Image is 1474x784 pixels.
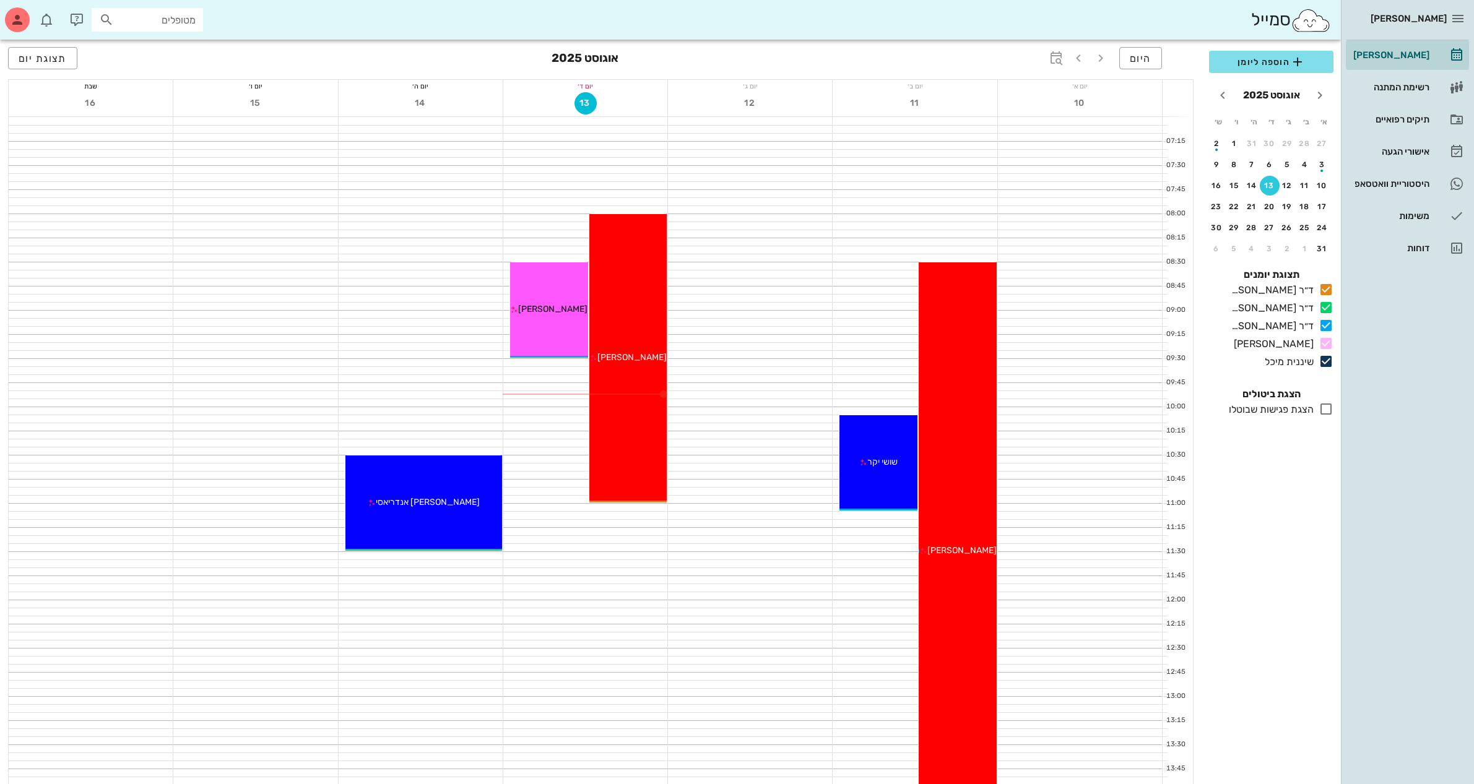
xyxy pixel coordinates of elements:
[1207,176,1226,196] button: 16
[1277,181,1297,190] div: 12
[1242,155,1262,174] button: 7
[1312,139,1332,148] div: 27
[1351,114,1429,124] div: תיקים רפואיים
[1207,155,1226,174] button: 9
[1225,160,1244,169] div: 8
[1242,134,1262,153] button: 31
[833,80,997,92] div: יום ב׳
[1163,281,1188,291] div: 08:45
[1224,402,1314,417] div: הצגת פגישות שבוטלו
[1207,202,1226,211] div: 23
[1312,239,1332,259] button: 31
[1295,181,1315,190] div: 11
[1260,218,1280,238] button: 27
[1212,84,1234,106] button: חודש הבא
[1207,134,1226,153] button: 2
[1163,305,1188,316] div: 09:00
[1316,111,1332,132] th: א׳
[1346,137,1469,166] a: אישורי הגעה
[574,92,597,114] button: 13
[1163,619,1188,629] div: 12:15
[1228,111,1244,132] th: ו׳
[1277,239,1297,259] button: 2
[1242,160,1262,169] div: 7
[1207,218,1226,238] button: 30
[1207,239,1226,259] button: 6
[376,497,480,507] span: [PERSON_NAME] אנדריאסי
[1207,139,1226,148] div: 2
[1163,426,1188,436] div: 10:15
[1346,40,1469,70] a: [PERSON_NAME]
[1163,667,1188,678] div: 12:45
[1225,134,1244,153] button: 1
[1260,355,1314,369] div: שיננית מיכל
[1295,223,1315,232] div: 25
[1207,197,1226,217] button: 23
[1295,218,1315,238] button: 25
[518,304,587,314] span: [PERSON_NAME]
[1229,337,1314,351] div: [PERSON_NAME]
[1295,239,1315,259] button: 1
[1163,498,1188,509] div: 11:00
[1351,50,1429,60] div: [PERSON_NAME]
[1260,155,1280,174] button: 6
[1163,184,1188,195] div: 07:45
[409,92,431,114] button: 14
[37,10,44,17] span: תג
[245,98,267,108] span: 15
[1163,329,1188,340] div: 09:15
[1277,176,1297,196] button: 12
[173,80,337,92] div: יום ו׳
[1295,202,1315,211] div: 18
[1225,139,1244,148] div: 1
[1209,387,1333,402] h4: הצגת ביטולים
[1210,111,1226,132] th: ש׳
[1226,301,1314,316] div: ד״ר [PERSON_NAME]
[1277,202,1297,211] div: 19
[1295,160,1315,169] div: 4
[503,80,667,92] div: יום ד׳
[1225,239,1244,259] button: 5
[1351,82,1429,92] div: רשימת המתנה
[1312,218,1332,238] button: 24
[1277,244,1297,253] div: 2
[1277,160,1297,169] div: 5
[245,92,267,114] button: 15
[575,98,596,108] span: 13
[1295,155,1315,174] button: 4
[668,80,832,92] div: יום ג׳
[1260,197,1280,217] button: 20
[1260,223,1280,232] div: 27
[1225,202,1244,211] div: 22
[80,92,102,114] button: 16
[1163,136,1188,147] div: 07:15
[1242,223,1262,232] div: 28
[867,457,898,467] span: שושי יקר
[1069,92,1091,114] button: 10
[1225,197,1244,217] button: 22
[1163,546,1188,557] div: 11:30
[1312,197,1332,217] button: 17
[1277,197,1297,217] button: 19
[8,47,77,69] button: תצוגת יום
[1295,197,1315,217] button: 18
[1298,111,1314,132] th: ב׳
[1346,105,1469,134] a: תיקים רפואיים
[1242,176,1262,196] button: 14
[1291,8,1331,33] img: SmileCloud logo
[1260,244,1280,253] div: 3
[1295,244,1315,253] div: 1
[739,98,761,108] span: 12
[1260,239,1280,259] button: 3
[1207,244,1226,253] div: 6
[1242,197,1262,217] button: 21
[1312,134,1332,153] button: 27
[1371,13,1447,24] span: [PERSON_NAME]
[1069,98,1091,108] span: 10
[1130,53,1151,64] span: היום
[1242,139,1262,148] div: 31
[1277,218,1297,238] button: 26
[1346,233,1469,263] a: דוחות
[1242,239,1262,259] button: 4
[1163,402,1188,412] div: 10:00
